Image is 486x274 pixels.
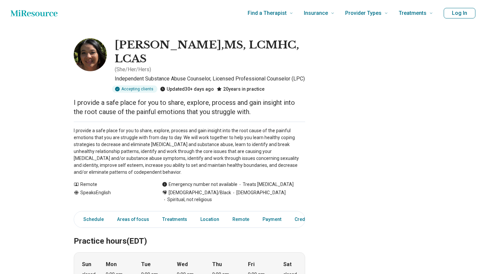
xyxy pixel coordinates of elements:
strong: Wed [177,260,188,268]
p: Independent Substance Abuse Counselor, Licensed Professional Counselor (LPC) [115,75,305,83]
span: Treats [MEDICAL_DATA] [237,181,294,188]
div: 20 years in practice [217,85,264,93]
strong: Tue [141,260,151,268]
a: Payment [259,213,285,226]
a: Treatments [158,213,191,226]
div: Updated 30+ days ago [160,85,214,93]
span: Treatments [399,9,426,18]
p: ( She/Her/Hers ) [115,66,151,74]
strong: Sun [82,260,91,268]
p: I provide a safe place for you to share, explore, process and gain insight into the root cause of... [74,98,305,116]
a: Location [196,213,223,226]
span: Insurance [304,9,328,18]
span: [DEMOGRAPHIC_DATA] [231,189,286,196]
button: Log In [444,8,475,18]
span: Spiritual, not religious [162,196,212,203]
h1: [PERSON_NAME],MS, LCMHC, LCAS [115,38,305,66]
div: Emergency number not available [162,181,237,188]
span: Provider Types [345,9,382,18]
a: Areas of focus [113,213,153,226]
a: Remote [228,213,253,226]
div: Remote [74,181,149,188]
h2: Practice hours (EDT) [74,220,305,247]
span: [DEMOGRAPHIC_DATA]/Black [169,189,231,196]
div: Speaks English [74,189,149,203]
a: Credentials [291,213,324,226]
strong: Mon [106,260,117,268]
span: Find a Therapist [248,9,287,18]
img: Arteia Cobb,MS, LCMHC, LCAS, Independent Substance Abuse Counselor [74,38,107,71]
p: I provide a safe place for you to share, explore, process and gain insight into the root cause of... [74,127,305,176]
strong: Fri [248,260,255,268]
a: Home page [11,7,58,20]
strong: Sat [283,260,292,268]
a: Schedule [75,213,108,226]
div: Accepting clients [112,85,157,93]
strong: Thu [212,260,222,268]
